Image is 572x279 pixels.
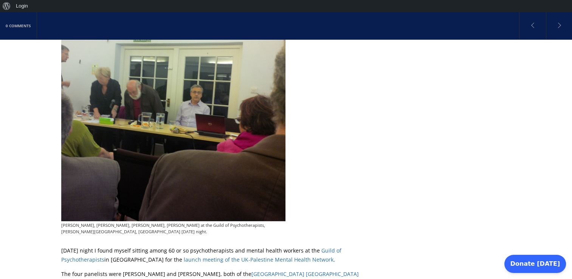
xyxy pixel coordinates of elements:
span: in [GEOGRAPHIC_DATA] for the [104,256,182,263]
a: launch meeting of the UK-Palestine Mental Health Network [184,256,333,263]
span: [DATE] night I found myself sitting among 60 or so psychotherapists and mental health workers at the [61,247,320,254]
span: . [333,256,335,263]
span: The four panelists were [PERSON_NAME] and [PERSON_NAME], both of the [61,270,251,277]
a: Guild of Psychotherapists [61,247,341,263]
p: [PERSON_NAME], [PERSON_NAME], [PERSON_NAME], [PERSON_NAME] at the Guild of Psychotherapists, [PER... [61,221,289,237]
